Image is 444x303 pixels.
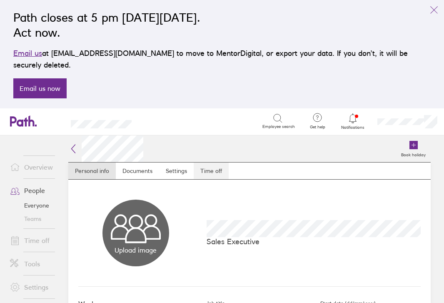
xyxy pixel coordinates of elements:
[207,237,421,246] p: Sales Executive
[13,49,42,58] a: Email us
[3,255,70,272] a: Tools
[3,232,70,249] a: Time off
[3,199,70,212] a: Everyone
[339,113,367,130] a: Notifications
[68,163,116,179] a: Personal info
[3,159,70,175] a: Overview
[154,117,175,125] div: Search
[13,48,431,71] p: at [EMAIL_ADDRESS][DOMAIN_NAME] to move to MentorDigital, or export your data. If you don’t, it w...
[339,125,367,130] span: Notifications
[3,182,70,199] a: People
[262,124,295,129] span: Employee search
[116,163,159,179] a: Documents
[3,212,70,225] a: Teams
[13,78,67,98] a: Email us now
[3,279,70,295] a: Settings
[304,125,331,130] span: Get help
[194,163,229,179] a: Time off
[13,10,431,40] h2: Path closes at 5 pm [DATE][DATE]. Act now.
[396,150,431,158] label: Book holiday
[159,163,194,179] a: Settings
[396,135,431,162] a: Book holiday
